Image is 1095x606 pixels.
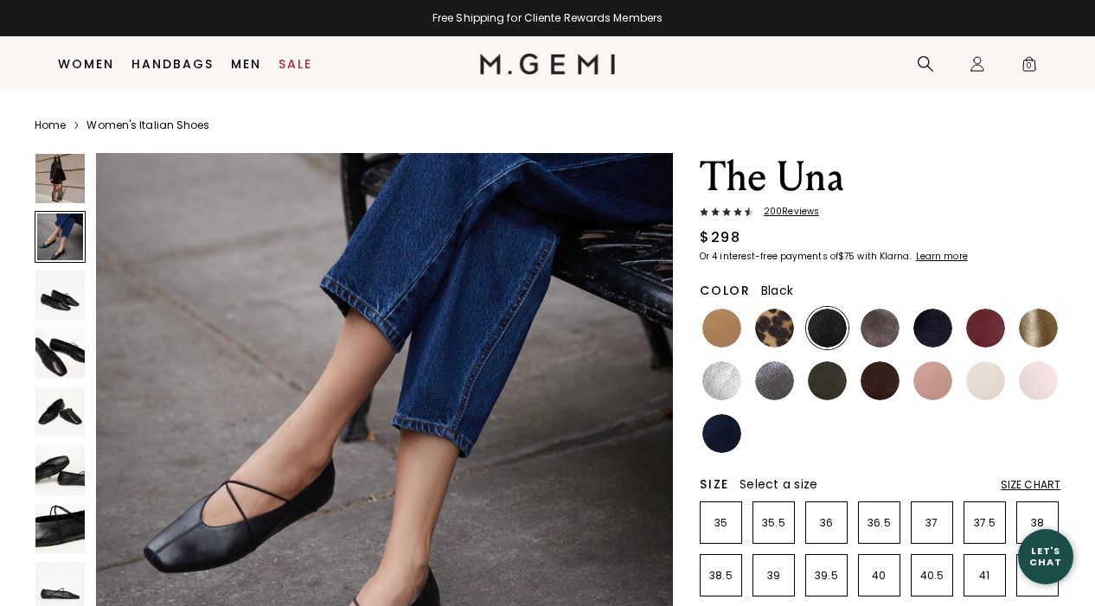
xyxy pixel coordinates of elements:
[808,361,847,400] img: Military
[131,57,214,71] a: Handbags
[35,271,85,320] img: The Una
[1019,309,1058,348] img: Gold
[702,361,741,400] img: Silver
[859,516,900,530] p: 36.5
[861,361,900,400] img: Chocolate
[702,414,741,453] img: Navy
[806,516,847,530] p: 36
[279,57,312,71] a: Sale
[700,153,1060,201] h1: The Una
[700,284,751,297] h2: Color
[480,54,616,74] img: M.Gemi
[753,516,794,530] p: 35.5
[753,207,819,217] span: 200 Review s
[964,569,1005,583] p: 41
[1021,59,1038,76] span: 0
[35,387,85,437] img: The Una
[916,250,968,263] klarna-placement-style-cta: Learn more
[700,207,1060,220] a: 200Reviews
[966,361,1005,400] img: Ecru
[857,250,913,263] klarna-placement-style-body: with Klarna
[912,569,952,583] p: 40.5
[700,227,740,248] div: $298
[913,309,952,348] img: Midnight Blue
[35,329,85,378] img: The Una
[964,516,1005,530] p: 37.5
[58,57,114,71] a: Women
[755,361,794,400] img: Gunmetal
[86,118,209,132] a: Women's Italian Shoes
[755,309,794,348] img: Leopard Print
[35,154,85,203] img: The Una
[914,252,968,262] a: Learn more
[701,569,741,583] p: 38.5
[1017,516,1058,530] p: 38
[966,309,1005,348] img: Burgundy
[861,309,900,348] img: Cocoa
[701,516,741,530] p: 35
[753,569,794,583] p: 39
[35,445,85,494] img: The Una
[913,361,952,400] img: Antique Rose
[808,309,847,348] img: Black
[1019,361,1058,400] img: Ballerina Pink
[35,504,85,553] img: The Una
[1017,569,1058,583] p: 42
[700,477,729,491] h2: Size
[912,516,952,530] p: 37
[231,57,261,71] a: Men
[740,475,817,493] span: Select a size
[700,250,838,263] klarna-placement-style-body: Or 4 interest-free payments of
[806,569,847,583] p: 39.5
[1001,478,1060,492] div: Size Chart
[702,309,741,348] img: Light Tan
[838,250,855,263] klarna-placement-style-amount: $75
[761,282,793,299] span: Black
[859,569,900,583] p: 40
[35,118,66,132] a: Home
[1018,545,1073,567] div: Let's Chat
